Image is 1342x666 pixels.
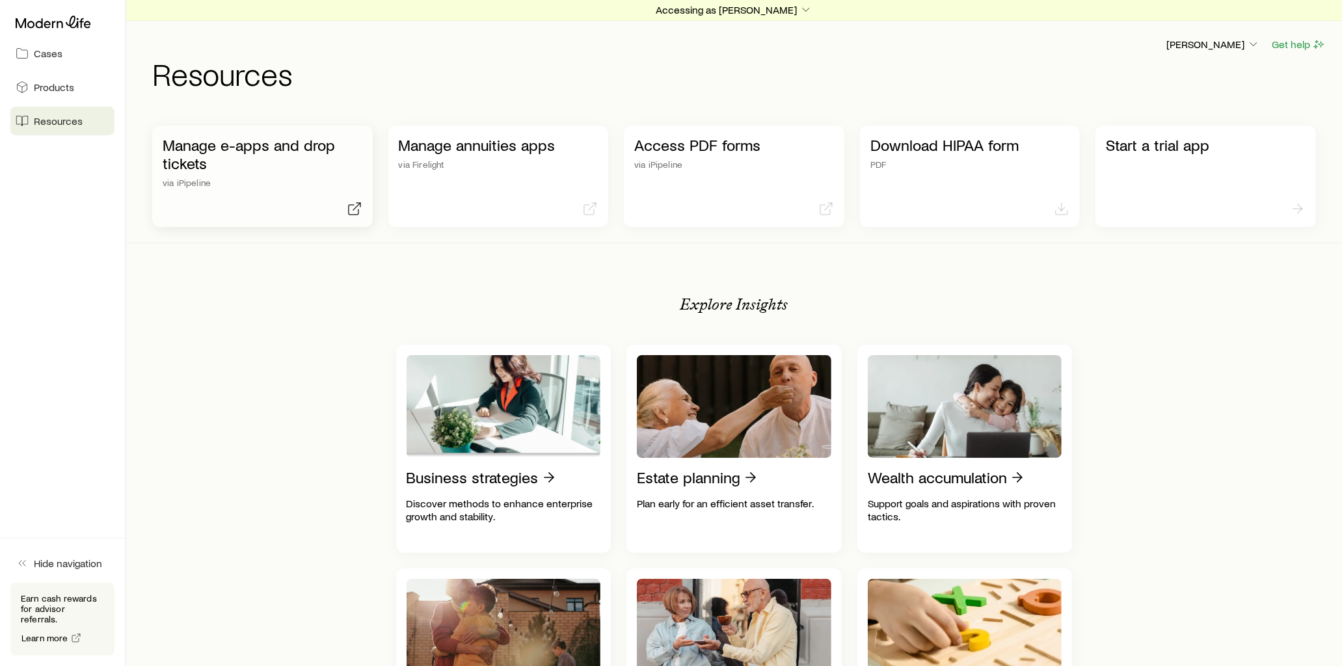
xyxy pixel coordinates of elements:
p: Business strategies [407,468,539,486]
a: Business strategiesDiscover methods to enhance enterprise growth and stability. [396,345,611,553]
button: [PERSON_NAME] [1166,37,1261,53]
img: Estate planning [637,355,831,458]
span: Resources [34,114,83,127]
img: Business strategies [407,355,601,458]
p: Estate planning [637,468,740,486]
p: via iPipeline [634,159,834,170]
p: Discover methods to enhance enterprise growth and stability. [407,497,601,523]
span: Products [34,81,74,94]
p: Earn cash rewards for advisor referrals. [21,593,104,624]
p: PDF [870,159,1070,170]
img: Wealth accumulation [868,355,1062,458]
a: Estate planningPlan early for an efficient asset transfer. [626,345,842,553]
a: Cases [10,39,114,68]
a: Download HIPAA formPDF [860,126,1080,227]
p: Wealth accumulation [868,468,1007,486]
p: via iPipeline [163,178,362,188]
p: Download HIPAA form [870,136,1070,154]
p: Manage annuities apps [399,136,598,154]
span: Learn more [21,633,68,643]
p: Support goals and aspirations with proven tactics. [868,497,1062,523]
a: Wealth accumulationSupport goals and aspirations with proven tactics. [857,345,1073,553]
span: Hide navigation [34,557,102,570]
p: Plan early for an efficient asset transfer. [637,497,831,510]
span: Cases [34,47,62,60]
p: Start a trial app [1106,136,1306,154]
p: via Firelight [399,159,598,170]
p: Explore Insights [680,295,788,313]
p: Accessing as [PERSON_NAME] [656,3,812,16]
p: Access PDF forms [634,136,834,154]
p: Manage e-apps and drop tickets [163,136,362,172]
a: Resources [10,107,114,135]
p: [PERSON_NAME] [1166,38,1260,51]
h1: Resources [152,58,1326,89]
button: Hide navigation [10,549,114,578]
div: Earn cash rewards for advisor referrals.Learn more [10,583,114,656]
button: Get help [1271,37,1326,52]
a: Products [10,73,114,101]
